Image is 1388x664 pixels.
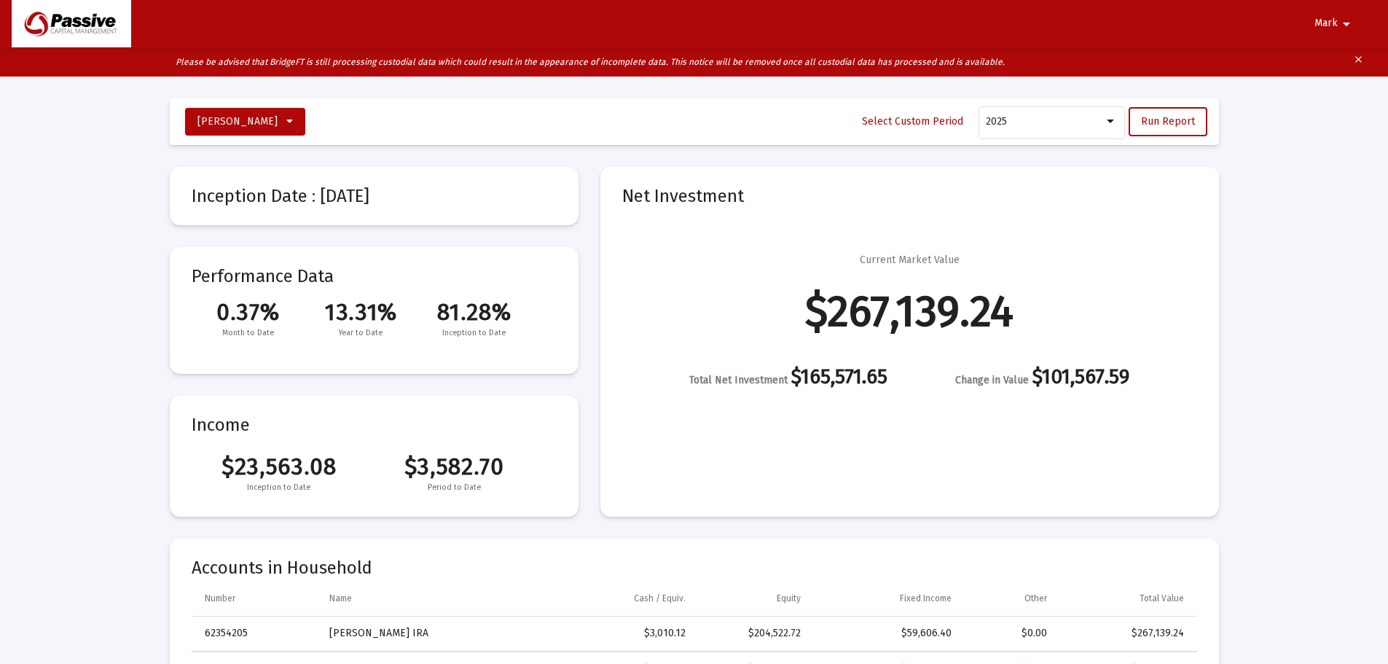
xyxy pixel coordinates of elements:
mat-card-title: Performance Data [192,269,557,340]
div: Fixed Income [900,593,952,604]
span: 81.28% [417,298,530,326]
div: $59,606.40 [821,626,952,641]
mat-card-title: Inception Date : [DATE] [192,189,557,203]
span: Inception to Date [192,480,367,495]
span: Month to Date [192,326,305,340]
span: $3,582.70 [366,453,542,480]
div: Cash / Equiv. [634,593,686,604]
mat-icon: arrow_drop_down [1338,9,1355,39]
div: Other [1024,593,1047,604]
span: Mark [1314,17,1338,30]
div: Total Value [1140,593,1184,604]
div: $267,139.24 [805,304,1013,319]
span: 0.37% [192,298,305,326]
mat-card-title: Accounts in Household [192,561,1197,575]
span: [PERSON_NAME] [197,115,278,128]
td: Column Equity [696,581,811,616]
td: Column Other [962,581,1057,616]
span: Year to Date [305,326,417,340]
div: $165,571.65 [689,370,887,388]
span: Total Net Investment [689,374,788,386]
div: $3,010.12 [556,626,685,641]
mat-card-title: Income [192,418,557,432]
div: $0.00 [972,626,1047,641]
button: Run Report [1129,107,1207,136]
img: Dashboard [23,9,120,39]
i: Please be advised that BridgeFT is still processing custodial data which could result in the appe... [176,57,1005,67]
button: [PERSON_NAME] [185,108,305,136]
span: Run Report [1141,115,1195,128]
div: $204,522.72 [706,626,801,641]
td: [PERSON_NAME] IRA [319,617,546,652]
span: 2025 [986,115,1007,128]
td: Column Number [192,581,319,616]
div: Number [205,593,235,604]
div: $267,139.24 [1067,626,1184,641]
span: Period to Date [366,480,542,495]
td: Column Fixed Income [811,581,962,616]
span: Select Custom Period [862,115,963,128]
span: 13.31% [305,298,417,326]
div: Equity [777,593,801,604]
div: Current Market Value [860,253,960,267]
div: $101,567.59 [955,370,1129,388]
mat-card-title: Net Investment [622,189,1197,203]
span: Inception to Date [417,326,530,340]
span: Change in Value [955,374,1029,386]
mat-icon: clear [1353,51,1364,73]
td: 62354205 [192,617,319,652]
div: Name [329,593,352,604]
td: Column Name [319,581,546,616]
button: Mark [1297,9,1373,38]
span: $23,563.08 [192,453,367,480]
td: Column Total Value [1057,581,1197,616]
td: Column Cash / Equiv. [546,581,695,616]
